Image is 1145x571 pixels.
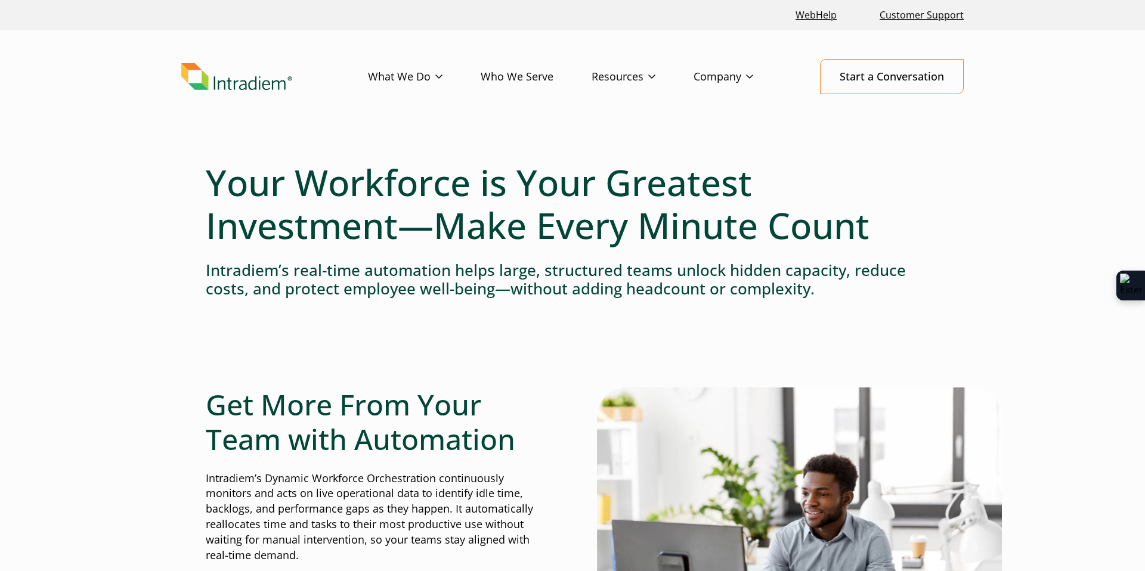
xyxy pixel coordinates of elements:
[206,387,548,456] h2: Get More From Your Team with Automation
[206,261,939,298] h4: Intradiem’s real-time automation helps large, structured teams unlock hidden capacity, reduce cos...
[694,60,791,94] a: Company
[791,2,841,28] a: Link opens in a new window
[875,2,968,28] a: Customer Support
[181,63,292,91] img: Intradiem
[481,60,592,94] a: Who We Serve
[368,60,481,94] a: What We Do
[206,471,548,563] p: Intradiem’s Dynamic Workforce Orchestration continuously monitors and acts on live operational da...
[592,60,694,94] a: Resources
[206,161,939,247] h1: Your Workforce is Your Greatest Investment—Make Every Minute Count
[181,63,368,91] a: Link to homepage of Intradiem
[820,59,964,94] a: Start a Conversation
[1120,274,1141,297] img: Extension Icon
